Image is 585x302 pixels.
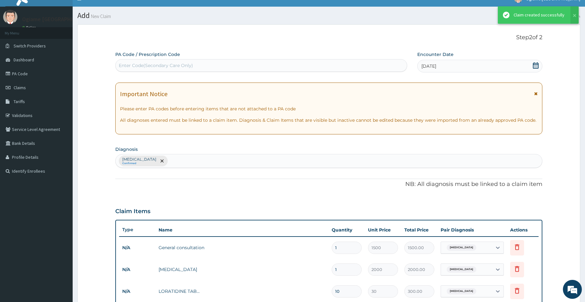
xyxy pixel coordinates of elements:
span: [MEDICAL_DATA] [447,244,476,251]
p: NB: All diagnosis must be linked to a claim item [115,180,542,188]
h1: Important Notice [120,90,167,97]
small: Confirmed [122,162,156,165]
span: [MEDICAL_DATA] [447,288,476,294]
th: Quantity [329,224,365,236]
td: N/A [119,286,155,297]
td: [MEDICAL_DATA] [155,263,329,276]
th: Total Price [401,224,437,236]
span: Switch Providers [14,43,46,49]
span: remove selection option [159,158,165,164]
div: Claim created successfully [514,12,564,18]
th: Actions [507,224,539,236]
span: Claims [14,85,26,90]
a: Online [22,25,37,30]
label: PA Code / Prescription Code [115,51,180,58]
label: Encounter Date [417,51,454,58]
span: [MEDICAL_DATA] [447,266,476,273]
img: d_794563401_company_1708531726252_794563401 [12,32,26,47]
span: We're online! [37,80,87,144]
span: Tariffs [14,99,25,104]
td: LORATIDINE TAB... [155,285,329,298]
p: [MEDICAL_DATA] [122,157,156,162]
span: Dashboard [14,57,34,63]
td: N/A [119,264,155,275]
p: All diagnoses entered must be linked to a claim item. Diagnosis & Claim Items that are visible bu... [120,117,538,123]
p: Please enter PA codes before entering items that are not attached to a PA code [120,106,538,112]
h3: Claim Items [115,208,150,215]
th: Unit Price [365,224,401,236]
small: New Claim [90,14,111,19]
h1: Add [77,11,580,20]
div: Enter Code(Secondary Care Only) [119,62,193,69]
td: General consultation [155,241,329,254]
div: Chat with us now [33,35,106,44]
div: Minimize live chat window [104,3,119,18]
th: Type [119,224,155,236]
p: Step 2 of 2 [115,34,542,41]
span: [DATE] [421,63,436,69]
p: Ogiame [GEOGRAPHIC_DATA] [22,16,94,22]
label: Diagnosis [115,146,138,152]
td: N/A [119,242,155,254]
img: User Image [3,10,17,24]
th: Name [155,224,329,236]
th: Pair Diagnosis [437,224,507,236]
textarea: Type your message and hit 'Enter' [3,173,120,195]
